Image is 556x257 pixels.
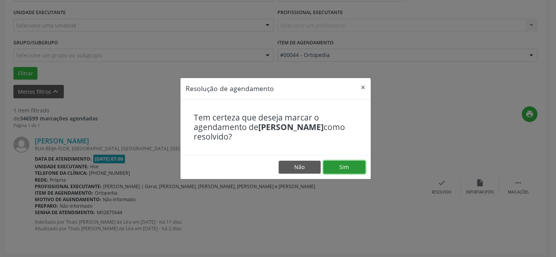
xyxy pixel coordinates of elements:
button: Close [355,78,371,97]
button: Sim [323,161,365,174]
button: Não [279,161,321,174]
h5: Resolução de agendamento [186,83,274,93]
b: [PERSON_NAME] [258,122,324,132]
h4: Tem certeza que deseja marcar o agendamento de como resolvido? [194,113,357,142]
